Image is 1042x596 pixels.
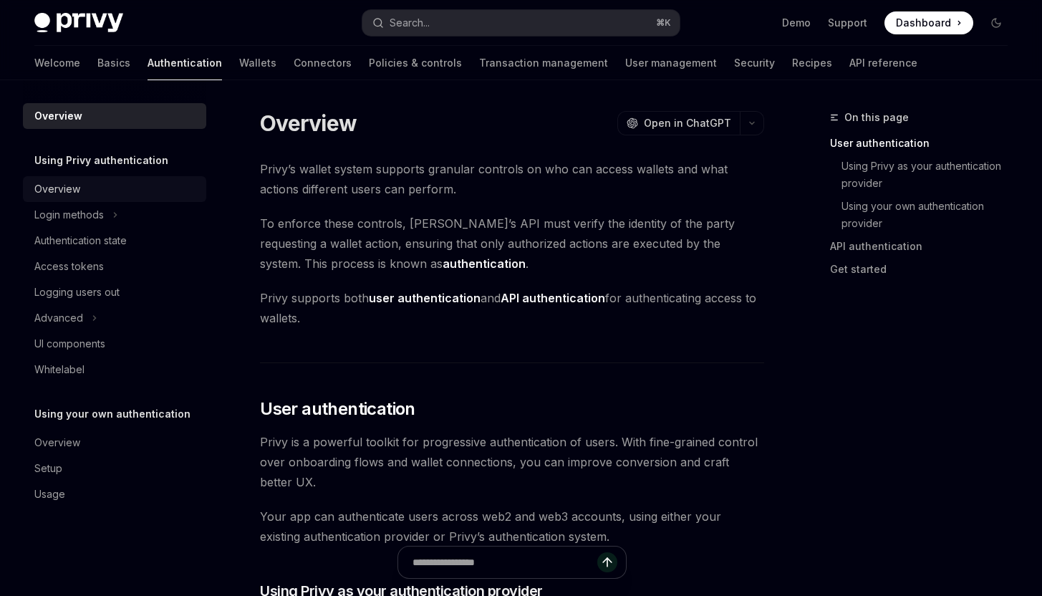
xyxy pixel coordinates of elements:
[625,46,717,80] a: User management
[34,13,123,33] img: dark logo
[617,111,740,135] button: Open in ChatGPT
[34,258,104,275] div: Access tokens
[644,116,731,130] span: Open in ChatGPT
[148,46,222,80] a: Authentication
[260,110,357,136] h1: Overview
[443,256,526,271] strong: authentication
[34,309,83,327] div: Advanced
[792,46,832,80] a: Recipes
[23,228,206,254] a: Authentication state
[34,486,65,503] div: Usage
[985,11,1008,34] button: Toggle dark mode
[34,152,168,169] h5: Using Privy authentication
[34,107,82,125] div: Overview
[34,46,80,80] a: Welcome
[23,357,206,383] a: Whitelabel
[413,547,597,578] input: Ask a question...
[830,155,1019,195] a: Using Privy as your authentication provider
[830,132,1019,155] a: User authentication
[830,235,1019,258] a: API authentication
[849,46,917,80] a: API reference
[734,46,775,80] a: Security
[23,331,206,357] a: UI components
[896,16,951,30] span: Dashboard
[260,159,764,199] span: Privy’s wallet system supports granular controls on who can access wallets and what actions diffe...
[239,46,276,80] a: Wallets
[23,254,206,279] a: Access tokens
[830,195,1019,235] a: Using your own authentication provider
[34,181,80,198] div: Overview
[828,16,867,30] a: Support
[830,258,1019,281] a: Get started
[34,284,120,301] div: Logging users out
[369,291,481,305] strong: user authentication
[260,288,764,328] span: Privy supports both and for authenticating access to wallets.
[656,17,671,29] span: ⌘ K
[260,398,415,420] span: User authentication
[390,14,430,32] div: Search...
[23,176,206,202] a: Overview
[294,46,352,80] a: Connectors
[501,291,605,305] strong: API authentication
[362,10,679,36] button: Open search
[23,481,206,507] a: Usage
[782,16,811,30] a: Demo
[23,202,206,228] button: Toggle Login methods section
[34,335,105,352] div: UI components
[97,46,130,80] a: Basics
[34,361,85,378] div: Whitelabel
[34,206,104,223] div: Login methods
[23,305,206,331] button: Toggle Advanced section
[260,506,764,547] span: Your app can authenticate users across web2 and web3 accounts, using either your existing authent...
[23,456,206,481] a: Setup
[260,432,764,492] span: Privy is a powerful toolkit for progressive authentication of users. With fine-grained control ov...
[23,103,206,129] a: Overview
[479,46,608,80] a: Transaction management
[369,46,462,80] a: Policies & controls
[34,232,127,249] div: Authentication state
[34,405,190,423] h5: Using your own authentication
[844,109,909,126] span: On this page
[34,434,80,451] div: Overview
[34,460,62,477] div: Setup
[23,279,206,305] a: Logging users out
[260,213,764,274] span: To enforce these controls, [PERSON_NAME]’s API must verify the identity of the party requesting a...
[597,552,617,572] button: Send message
[884,11,973,34] a: Dashboard
[23,430,206,456] a: Overview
